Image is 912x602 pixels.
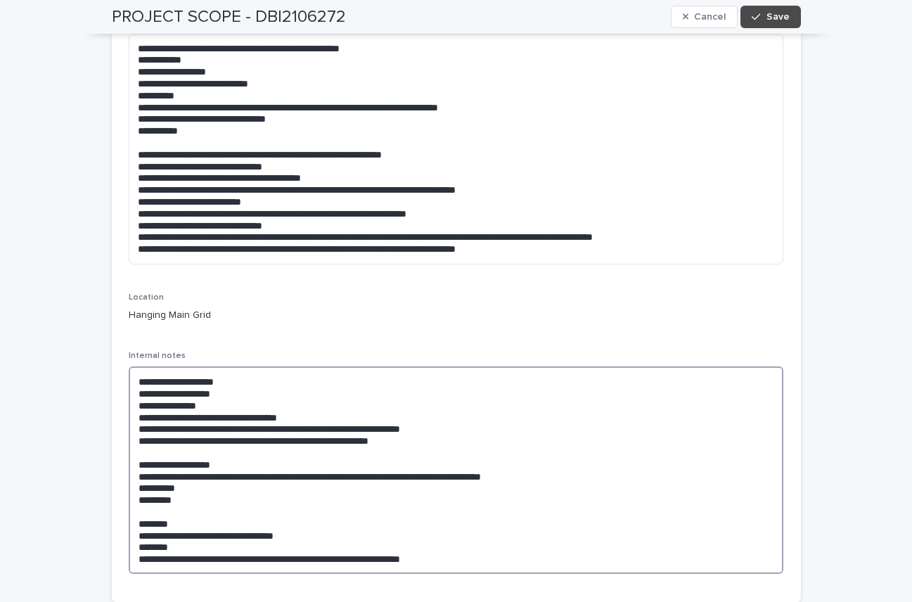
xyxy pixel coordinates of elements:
span: Internal notes [129,352,186,360]
button: Cancel [671,6,738,28]
h2: PROJECT SCOPE - DBI2106272 [112,7,346,27]
p: Hanging Main Grid [129,308,336,323]
span: Location [129,293,164,302]
span: Save [766,12,790,22]
span: Cancel [694,12,726,22]
button: Save [740,6,800,28]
